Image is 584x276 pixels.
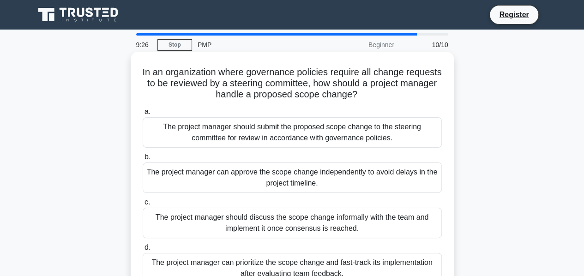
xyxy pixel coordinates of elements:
[144,108,151,115] span: a.
[157,39,192,51] a: Stop
[144,198,150,206] span: c.
[143,162,442,193] div: The project manager can approve the scope change independently to avoid delays in the project tim...
[143,117,442,148] div: The project manager should submit the proposed scope change to the steering committee for review ...
[192,36,319,54] div: PMP
[400,36,454,54] div: 10/10
[131,36,157,54] div: 9:26
[142,66,443,101] h5: In an organization where governance policies require all change requests to be reviewed by a stee...
[319,36,400,54] div: Beginner
[144,153,151,161] span: b.
[144,243,151,251] span: d.
[143,208,442,238] div: The project manager should discuss the scope change informally with the team and implement it onc...
[494,9,534,20] a: Register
